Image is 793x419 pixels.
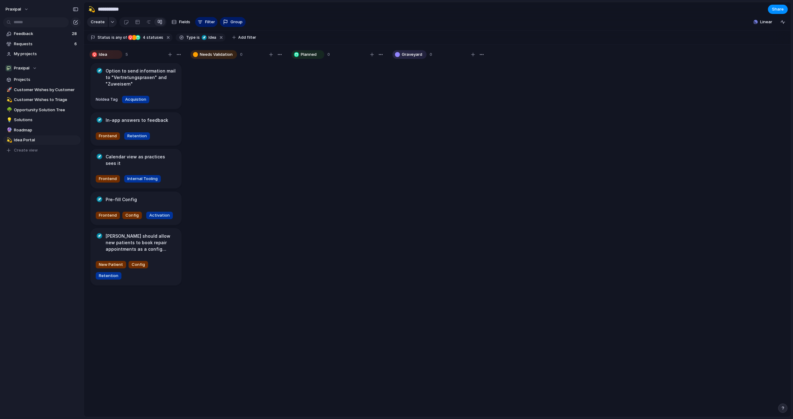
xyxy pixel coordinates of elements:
[768,5,788,14] button: Share
[106,233,176,252] h1: [PERSON_NAME] should allow new patients to book repair appointments as a config option
[3,39,81,49] a: Requests6
[301,51,317,58] span: Planned
[14,137,78,143] span: Idea Portal
[94,271,123,281] button: Retention
[120,95,151,104] button: Acquistion
[7,86,11,93] div: 🚀
[3,64,81,73] button: Praxipal
[220,17,246,27] button: Group
[90,149,182,188] div: Calendar view as practices sees itFrontendInternal Tooling
[6,6,21,12] span: praxipal
[99,51,107,58] span: Idea
[6,107,12,113] button: 🌳
[238,35,256,40] span: Add filter
[200,51,233,58] span: Needs Validation
[6,87,12,93] button: 🚀
[145,210,174,220] button: Activation
[200,34,217,41] button: Idea
[14,31,70,37] span: Feedback
[94,260,150,270] button: New PatientConfig
[127,176,158,182] span: Internal Tooling
[3,4,32,14] button: praxipal
[6,117,12,123] button: 💡
[3,105,81,115] a: 🌳Opportunity Solution Tree
[94,131,121,141] button: Frontend
[240,51,243,58] span: 0
[7,96,11,104] div: 💫
[14,51,78,57] span: My projects
[99,176,117,182] span: Frontend
[90,228,182,285] div: [PERSON_NAME] should allow new patients to book repair appointments as a config optionNew Patient...
[7,137,11,144] div: 💫
[88,5,95,13] div: 💫
[14,127,78,133] span: Roadmap
[127,133,147,139] span: Retention
[72,31,78,37] span: 28
[3,146,81,155] button: Create view
[98,35,110,40] span: Status
[90,192,182,225] div: Pre-fill ConfigFrontendConfigActivation
[230,19,243,25] span: Group
[112,35,115,40] span: is
[3,95,81,104] a: 💫Customer Wishes to Triage
[91,19,105,25] span: Create
[127,34,164,41] button: 4 statuses
[186,35,195,40] span: Type
[7,117,11,124] div: 💡
[229,33,260,42] button: Add filter
[99,273,118,279] span: Retention
[3,85,81,95] a: 🚀Customer Wishes by Customer
[141,35,163,40] span: statuses
[125,51,128,58] span: 5
[123,131,151,141] button: Retention
[106,196,137,203] h1: Pre-fill Config
[751,17,775,27] button: Linear
[327,51,330,58] span: 0
[197,35,200,40] span: is
[94,210,143,220] button: FrontendConfig
[3,135,81,145] a: 💫Idea Portal
[87,4,97,14] button: 💫
[6,137,12,143] button: 💫
[7,106,11,113] div: 🌳
[123,174,162,184] button: Internal Tooling
[3,115,81,125] a: 💡Solutions
[772,6,784,12] span: Share
[402,51,422,58] span: Graveyard
[14,41,72,47] span: Requests
[96,97,118,102] span: No Idea Tag
[125,96,146,103] span: Acquistion
[3,126,81,135] div: 🔮Roadmap
[99,262,123,268] span: New Patient
[3,49,81,59] a: My projects
[149,212,170,218] span: Activation
[125,212,139,218] span: Config
[87,17,108,27] button: Create
[169,17,193,27] button: Fields
[90,63,182,109] div: Option to send information mail to "Vertretungspraxen" and "Zuweisern"NoIdea TagAcquistion
[760,19,772,25] span: Linear
[74,41,78,47] span: 6
[14,77,78,83] span: Projects
[3,75,81,84] a: Projects
[94,174,121,184] button: Frontend
[115,35,127,40] span: any of
[14,87,78,93] span: Customer Wishes by Customer
[99,212,117,218] span: Frontend
[14,107,78,113] span: Opportunity Solution Tree
[14,97,78,103] span: Customer Wishes to Triage
[195,17,217,27] button: Filter
[179,19,190,25] span: Fields
[106,153,176,166] h1: Calendar view as practices sees it
[205,19,215,25] span: Filter
[14,65,29,71] span: Praxipal
[14,147,38,153] span: Create view
[207,35,216,40] span: Idea
[132,262,145,268] span: Config
[94,95,119,104] button: NoIdea Tag
[90,112,182,146] div: In-app answers to feedbackFrontendRetention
